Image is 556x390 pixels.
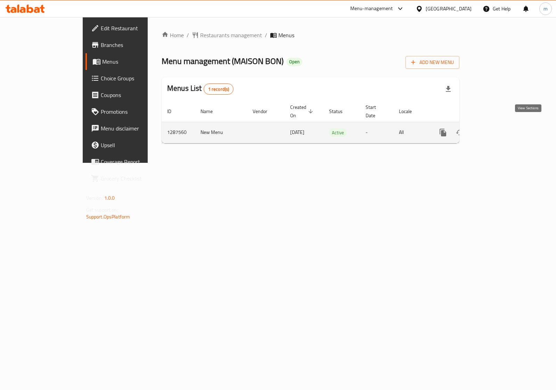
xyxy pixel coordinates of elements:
[101,141,170,149] span: Upsell
[104,193,115,202] span: 1.0.0
[101,124,170,133] span: Menu disclaimer
[85,20,175,37] a: Edit Restaurant
[286,59,302,65] span: Open
[406,56,459,69] button: Add New Menu
[204,86,234,93] span: 1 record(s)
[167,83,234,95] h2: Menus List
[201,107,222,116] span: Name
[329,128,347,137] div: Active
[187,31,189,39] li: /
[85,153,175,170] a: Coverage Report
[101,158,170,166] span: Coverage Report
[253,107,276,116] span: Vendor
[101,74,170,82] span: Choice Groups
[85,53,175,70] a: Menus
[167,107,180,116] span: ID
[204,83,234,95] div: Total records count
[290,103,315,120] span: Created On
[429,101,507,122] th: Actions
[162,101,507,143] table: enhanced table
[85,170,175,187] a: Grocery Checklist
[85,87,175,103] a: Coupons
[426,5,472,13] div: [GEOGRAPHIC_DATA]
[265,31,267,39] li: /
[101,41,170,49] span: Branches
[85,70,175,87] a: Choice Groups
[200,31,262,39] span: Restaurants management
[162,122,195,143] td: 1287560
[162,31,459,39] nav: breadcrumb
[86,205,118,214] span: Get support on:
[366,103,385,120] span: Start Date
[162,53,284,69] span: Menu management ( MAISON BON )
[192,31,262,39] a: Restaurants management
[290,128,304,137] span: [DATE]
[440,81,457,97] div: Export file
[286,58,302,66] div: Open
[360,122,393,143] td: -
[350,5,393,13] div: Menu-management
[329,129,347,137] span: Active
[411,58,454,67] span: Add New Menu
[85,137,175,153] a: Upsell
[101,174,170,183] span: Grocery Checklist
[399,107,421,116] span: Locale
[85,103,175,120] a: Promotions
[101,91,170,99] span: Coupons
[393,122,429,143] td: All
[543,5,548,13] span: m
[329,107,352,116] span: Status
[278,31,294,39] span: Menus
[85,37,175,53] a: Branches
[86,193,103,202] span: Version:
[102,57,170,66] span: Menus
[101,108,170,116] span: Promotions
[101,24,170,32] span: Edit Restaurant
[85,120,175,137] a: Menu disclaimer
[435,124,451,141] button: more
[195,122,247,143] td: New Menu
[86,212,130,221] a: Support.OpsPlatform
